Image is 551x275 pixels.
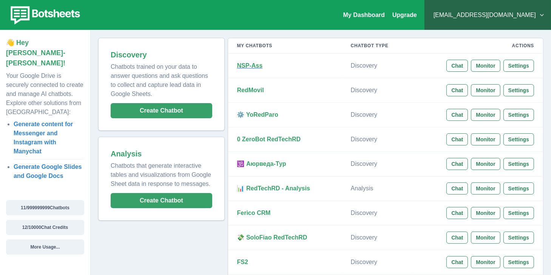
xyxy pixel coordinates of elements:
button: Chat [446,133,468,145]
h2: Analysis [111,149,212,158]
strong: NSP-Ass [237,62,263,69]
p: Your Google Drive is securely connected to create and manage AI chatbots. Explore other solutions... [6,68,84,117]
p: Discovery [351,136,402,143]
button: Create Chatbot [111,103,212,118]
h2: Discovery [111,50,212,59]
p: Chatbots that generate interactive tables and visualizations from Google Sheet data in response t... [111,158,212,188]
p: Discovery [351,258,402,266]
button: Monitor [471,256,500,268]
button: Settings [503,182,534,195]
button: Settings [503,158,534,170]
button: Monitor [471,84,500,96]
button: Settings [503,232,534,244]
strong: 0 ZeroBot RedTechRD [237,136,301,142]
strong: FS2 [237,259,248,265]
button: Chat [446,84,468,96]
button: Settings [503,84,534,96]
button: Monitor [471,182,500,195]
button: Settings [503,133,534,145]
button: More Usage... [6,239,84,255]
button: Chat [446,182,468,195]
button: 11/999999999Chatbots [6,200,84,215]
th: Chatbot Type [342,38,411,54]
strong: Ferico CRM [237,210,271,216]
button: Chat [446,207,468,219]
button: Monitor [471,133,500,145]
a: Generate content for Messenger and Instagram with Manychat [14,121,73,154]
button: Settings [503,60,534,72]
button: Monitor [471,158,500,170]
button: Chat [446,109,468,121]
button: Chat [446,232,468,244]
button: Monitor [471,232,500,244]
th: Actions [411,38,543,54]
p: Chatbots trained on your data to answer questions and ask questions to collect and capture lead d... [111,59,212,99]
button: Chat [446,158,468,170]
p: Analysis [351,185,402,192]
button: Monitor [471,60,500,72]
p: Discovery [351,160,402,168]
p: Discovery [351,87,402,94]
a: Generate Google Slides and Google Docs [14,164,82,179]
strong: ⚙️ YoRedParo [237,111,278,118]
button: Chat [446,60,468,72]
th: My Chatbots [228,38,342,54]
strong: 💸 SoloFiao RedTechRD [237,234,307,241]
button: Settings [503,207,534,219]
strong: RedMovil [237,87,264,93]
button: [EMAIL_ADDRESS][DOMAIN_NAME] [431,8,545,23]
img: botsheets-logo.png [6,5,82,26]
button: Settings [503,256,534,268]
strong: 📊 RedTechRD - Analysis [237,185,310,192]
p: Discovery [351,234,402,241]
p: Discovery [351,62,402,70]
button: Monitor [471,109,500,121]
p: 👋 Hey [PERSON_NAME]-[PERSON_NAME]! [6,38,84,68]
button: Settings [503,109,534,121]
strong: 🕉️ Аюрведа-Тур [237,161,286,167]
button: Chat [446,256,468,268]
button: Monitor [471,207,500,219]
p: Discovery [351,209,402,217]
button: 12/10000Chat Credits [6,220,84,235]
a: Upgrade [392,12,417,18]
p: Discovery [351,111,402,119]
a: My Dashboard [343,12,385,18]
button: Create Chatbot [111,193,212,208]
